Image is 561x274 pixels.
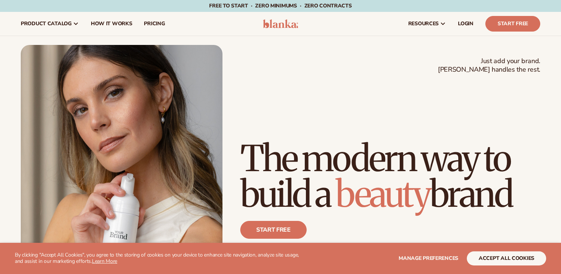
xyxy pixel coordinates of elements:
[240,141,540,212] h1: The modern way to build a brand
[467,251,546,265] button: accept all cookies
[399,255,458,262] span: Manage preferences
[438,57,540,74] span: Just add your brand. [PERSON_NAME] handles the rest.
[138,12,171,36] a: pricing
[485,16,540,32] a: Start Free
[91,21,132,27] span: How It Works
[209,2,352,9] span: Free to start · ZERO minimums · ZERO contracts
[15,252,304,265] p: By clicking "Accept All Cookies", you agree to the storing of cookies on your device to enhance s...
[399,251,458,265] button: Manage preferences
[408,21,439,27] span: resources
[458,21,473,27] span: LOGIN
[452,12,479,36] a: LOGIN
[402,12,452,36] a: resources
[92,258,117,265] a: Learn More
[21,21,72,27] span: product catalog
[85,12,138,36] a: How It Works
[263,19,298,28] img: logo
[336,172,430,216] span: beauty
[144,21,165,27] span: pricing
[240,221,307,239] a: Start free
[15,12,85,36] a: product catalog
